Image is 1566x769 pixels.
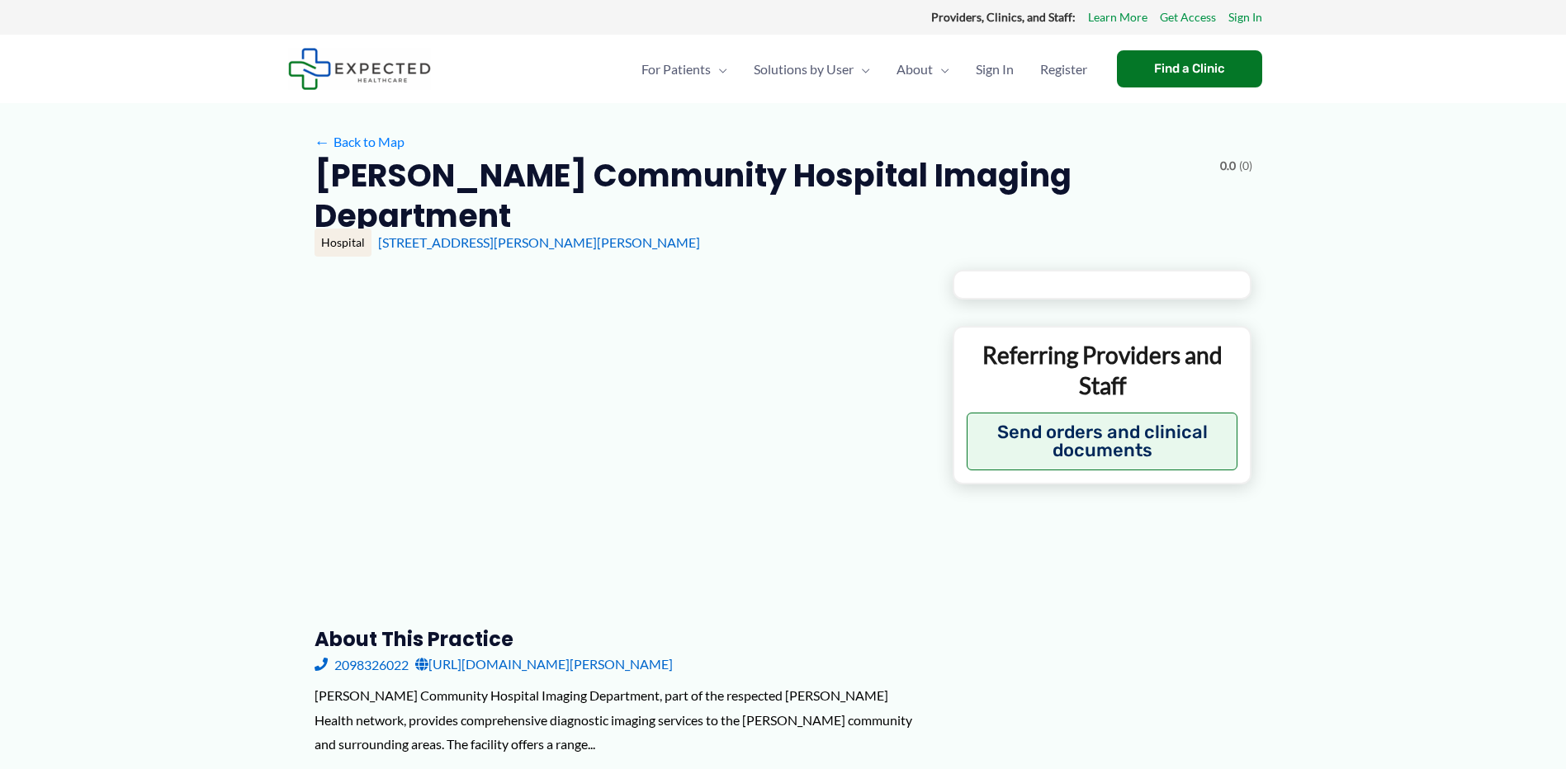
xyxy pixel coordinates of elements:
[315,229,371,257] div: Hospital
[1040,40,1087,98] span: Register
[1228,7,1262,28] a: Sign In
[1117,50,1262,87] a: Find a Clinic
[315,626,926,652] h3: About this practice
[933,40,949,98] span: Menu Toggle
[628,40,1100,98] nav: Primary Site Navigation
[740,40,883,98] a: Solutions by UserMenu Toggle
[883,40,963,98] a: AboutMenu Toggle
[711,40,727,98] span: Menu Toggle
[1160,7,1216,28] a: Get Access
[963,40,1027,98] a: Sign In
[315,130,405,154] a: ←Back to Map
[1027,40,1100,98] a: Register
[931,10,1076,24] strong: Providers, Clinics, and Staff:
[854,40,870,98] span: Menu Toggle
[315,683,926,757] div: [PERSON_NAME] Community Hospital Imaging Department, part of the respected [PERSON_NAME] Health n...
[1220,155,1236,177] span: 0.0
[967,413,1238,470] button: Send orders and clinical documents
[415,652,673,677] a: [URL][DOMAIN_NAME][PERSON_NAME]
[315,134,330,149] span: ←
[315,155,1207,237] h2: [PERSON_NAME] Community Hospital Imaging Department
[1239,155,1252,177] span: (0)
[1088,7,1147,28] a: Learn More
[754,40,854,98] span: Solutions by User
[897,40,933,98] span: About
[315,652,409,677] a: 2098326022
[641,40,711,98] span: For Patients
[628,40,740,98] a: For PatientsMenu Toggle
[976,40,1014,98] span: Sign In
[378,234,700,250] a: [STREET_ADDRESS][PERSON_NAME][PERSON_NAME]
[967,340,1238,400] p: Referring Providers and Staff
[288,48,431,90] img: Expected Healthcare Logo - side, dark font, small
